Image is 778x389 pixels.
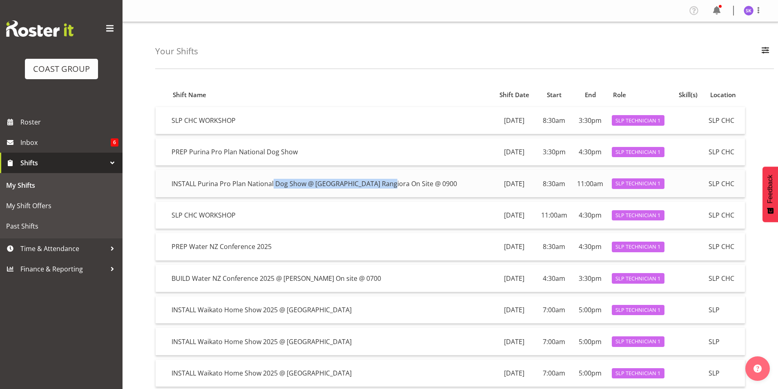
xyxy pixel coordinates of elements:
[536,360,572,387] td: 7:00am
[572,265,609,292] td: 3:30pm
[615,180,660,187] span: SLP TECHNICIAN 1
[20,242,106,255] span: Time & Attendance
[536,202,572,229] td: 11:00am
[168,360,493,387] td: INSTALL Waikato Home Show 2025 @ [GEOGRAPHIC_DATA]
[705,202,745,229] td: SLP CHC
[6,20,74,37] img: Rosterit website logo
[2,196,120,216] a: My Shift Offers
[33,63,90,75] div: COAST GROUP
[536,233,572,260] td: 8:30am
[705,233,745,260] td: SLP CHC
[679,90,698,100] span: Skill(s)
[111,138,118,147] span: 6
[615,275,660,282] span: SLP TECHNICIAN 1
[168,265,493,292] td: BUILD Water NZ Conference 2025 @ [PERSON_NAME] On site @ 0700
[20,263,106,275] span: Finance & Reporting
[585,90,596,100] span: End
[173,90,206,100] span: Shift Name
[572,202,609,229] td: 4:30pm
[615,306,660,314] span: SLP TECHNICIAN 1
[757,42,774,60] button: Filter Employees
[499,90,529,100] span: Shift Date
[168,233,493,260] td: PREP Water NZ Conference 2025
[493,265,536,292] td: [DATE]
[493,328,536,355] td: [DATE]
[762,167,778,222] button: Feedback - Show survey
[615,117,660,124] span: SLP TECHNICIAN 1
[2,175,120,196] a: My Shifts
[572,233,609,260] td: 4:30pm
[753,365,762,373] img: help-xxl-2.png
[536,170,572,197] td: 8:30am
[615,243,660,251] span: SLP TECHNICIAN 1
[613,90,626,100] span: Role
[6,200,116,212] span: My Shift Offers
[168,296,493,324] td: INSTALL Waikato Home Show 2025 @ [GEOGRAPHIC_DATA]
[705,328,745,355] td: SLP
[536,138,572,166] td: 3:30pm
[572,296,609,324] td: 5:00pm
[615,369,660,377] span: SLP TECHNICIAN 1
[536,107,572,134] td: 8:30am
[493,202,536,229] td: [DATE]
[493,138,536,166] td: [DATE]
[168,328,493,355] td: INSTALL Waikato Home Show 2025 @ [GEOGRAPHIC_DATA]
[168,107,493,134] td: SLP CHC WORKSHOP
[6,179,116,191] span: My Shifts
[493,296,536,324] td: [DATE]
[168,138,493,166] td: PREP Purina Pro Plan National Dog Show
[572,328,609,355] td: 5:00pm
[493,360,536,387] td: [DATE]
[20,136,111,149] span: Inbox
[615,148,660,156] span: SLP TECHNICIAN 1
[493,107,536,134] td: [DATE]
[572,170,609,197] td: 11:00am
[547,90,562,100] span: Start
[2,216,120,236] a: Past Shifts
[615,338,660,345] span: SLP TECHNICIAN 1
[168,170,493,197] td: INSTALL Purina Pro Plan National Dog Show @ [GEOGRAPHIC_DATA] Rangiora On Site @ 0900
[572,107,609,134] td: 3:30pm
[20,157,106,169] span: Shifts
[705,107,745,134] td: SLP CHC
[493,233,536,260] td: [DATE]
[744,6,753,16] img: stuart-koronic5115.jpg
[705,360,745,387] td: SLP
[536,328,572,355] td: 7:00am
[710,90,736,100] span: Location
[705,265,745,292] td: SLP CHC
[705,138,745,166] td: SLP CHC
[572,360,609,387] td: 5:00pm
[536,296,572,324] td: 7:00am
[6,220,116,232] span: Past Shifts
[168,202,493,229] td: SLP CHC WORKSHOP
[536,265,572,292] td: 4:30am
[493,170,536,197] td: [DATE]
[20,116,118,128] span: Roster
[705,296,745,324] td: SLP
[615,211,660,219] span: SLP TECHNICIAN 1
[705,170,745,197] td: SLP CHC
[572,138,609,166] td: 4:30pm
[155,47,198,56] h4: Your Shifts
[767,175,774,203] span: Feedback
